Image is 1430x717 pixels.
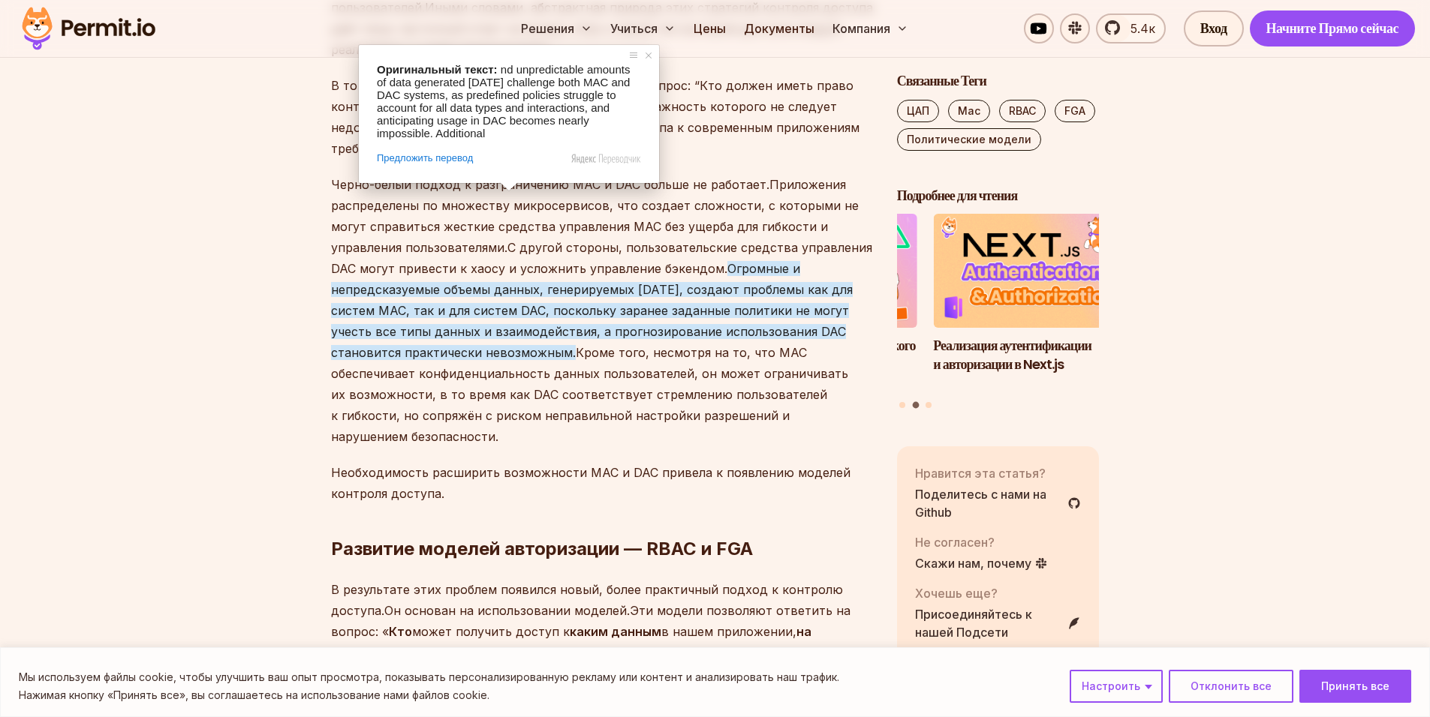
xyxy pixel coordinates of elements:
[1055,100,1095,122] a: FGA
[1130,21,1155,36] ya-tr-span: 5.4к
[897,214,1100,411] div: Публикации
[377,151,473,165] span: Предложить перевод
[15,3,162,54] img: Разрешающий логотип
[1096,13,1166,43] a: 5.4к
[1250,10,1416,46] a: Начните Прямо сейчас
[688,13,732,43] a: Цены
[933,214,1136,328] img: Реализация аутентификации и авторизации в Next.js
[331,261,853,360] ya-tr-span: Огромные и непредсказуемые объемы данных, генерируемых [DATE], создают проблемы как для систем MA...
[331,240,872,276] ya-tr-span: С другой стороны, пользовательские средства управления DAC могут привести к хаосу и усложнить упр...
[915,535,995,550] ya-tr-span: Не согласен?
[1184,10,1244,46] a: Вход
[1169,670,1293,703] button: Отвергать Все
[389,624,412,639] ya-tr-span: Кто
[826,13,914,43] button: Компания
[331,582,843,618] ya-tr-span: В результате этих проблем появился новый, более практичный подход к контролю доступа.
[999,100,1046,122] a: RBAC
[933,214,1136,393] li: 2 из 3
[501,645,611,660] ya-tr-span: обстоятельствах
[384,603,630,618] ya-tr-span: Он основан на использовании моделей.
[521,19,574,37] ya-tr-span: Решения
[912,402,919,409] button: Перейдите к слайду 2
[694,21,726,36] ya-tr-span: Цены
[1200,18,1227,39] ya-tr-span: Вход
[1299,670,1411,703] button: Принимаю Все
[1321,679,1389,692] ya-tr-span: Принять все
[907,104,929,117] ya-tr-span: ЦАП
[907,133,1031,145] ya-tr-span: Политические модели
[897,186,1017,205] ya-tr-span: Подробнее для чтения
[331,99,860,156] ya-tr-span: важность которого не следует недооценивать, разработка системы контроля доступа к современным при...
[331,177,859,255] ya-tr-span: Приложения распределены по множеству микросервисов, что создает сложности, с которыми не могут сп...
[933,214,1136,393] a: Реализация аутентификации и авторизации в Next.jsРеализация аутентификации и авторизации в Next.js
[331,465,850,501] ya-tr-span: Необходимость расширить возможности MAC и DAC привела к появлению моделей контроля доступа.
[1191,679,1272,692] ya-tr-span: Отклонить все
[897,128,1041,151] a: Политические модели
[412,624,570,639] ya-tr-span: может получить доступ к
[915,485,1082,521] a: Поделитесь с нами на Github
[715,336,915,373] ya-tr-span: Реализация многопользовательского RBAC в Nuxt.js
[958,104,980,117] ya-tr-span: Mac
[604,13,682,43] button: Учиться
[429,645,501,660] ya-tr-span: и при каких
[377,63,634,139] span: nd unpredictable amounts of data generated [DATE] challenge both MAC and DAC systems, as predefin...
[926,402,932,408] button: Перейдите к слайду 3
[744,21,814,36] ya-tr-span: Документы
[899,402,905,408] button: Перейдите к слайду 1
[1064,104,1085,117] ya-tr-span: FGA
[570,624,661,639] ya-tr-span: каким данным
[915,605,1082,641] a: Присоединяйтесь к нашей Подсети
[331,177,769,192] ya-tr-span: Черно-белый подход к разграничению MAC и DAC больше не работает.
[1070,670,1163,703] button: Настроить
[915,586,998,601] ya-tr-span: Хочешь еще?
[832,19,890,37] ya-tr-span: Компания
[915,466,1046,481] ya-tr-span: Нравится эта статья?
[19,688,489,701] ya-tr-span: Нажимая кнопку «Принять все», вы соглашаетесь на использование нами файлов cookie.
[331,538,753,559] ya-tr-span: Развитие моделей авторизации — RBAC и FGA
[661,624,796,639] ya-tr-span: в нашем приложении,
[331,345,848,444] ya-tr-span: Кроме того, несмотря на то, что MAC обеспечивает конфиденциальность данных пользователей, он може...
[948,100,990,122] a: Mac
[19,670,839,683] ya-tr-span: Мы используем файлы cookie, чтобы улучшить ваш опыт просмотра, показывать персонализированную рек...
[897,71,986,90] ya-tr-span: Связанные Теги
[377,63,498,76] span: Оригинальный текст:
[331,78,853,114] ya-tr-span: В то время как стратегии MAC и DAC отвечают на вопрос: “Кто должен иметь право контролировать мои...
[1266,18,1399,39] ya-tr-span: Начните Прямо сейчас
[1009,104,1036,117] ya-tr-span: RBAC
[915,554,1048,572] a: Скажи нам, почему
[933,336,1091,373] ya-tr-span: Реализация аутентификации и авторизации в Next.js
[897,100,939,122] a: ЦАП
[738,13,820,43] a: Документы
[331,603,850,639] ya-tr-span: Эти модели позволяют ответить на вопрос: «
[715,214,917,393] li: 1 из 3
[515,13,598,43] button: Решения
[1082,679,1140,692] ya-tr-span: Настроить
[610,19,658,37] ya-tr-span: Учиться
